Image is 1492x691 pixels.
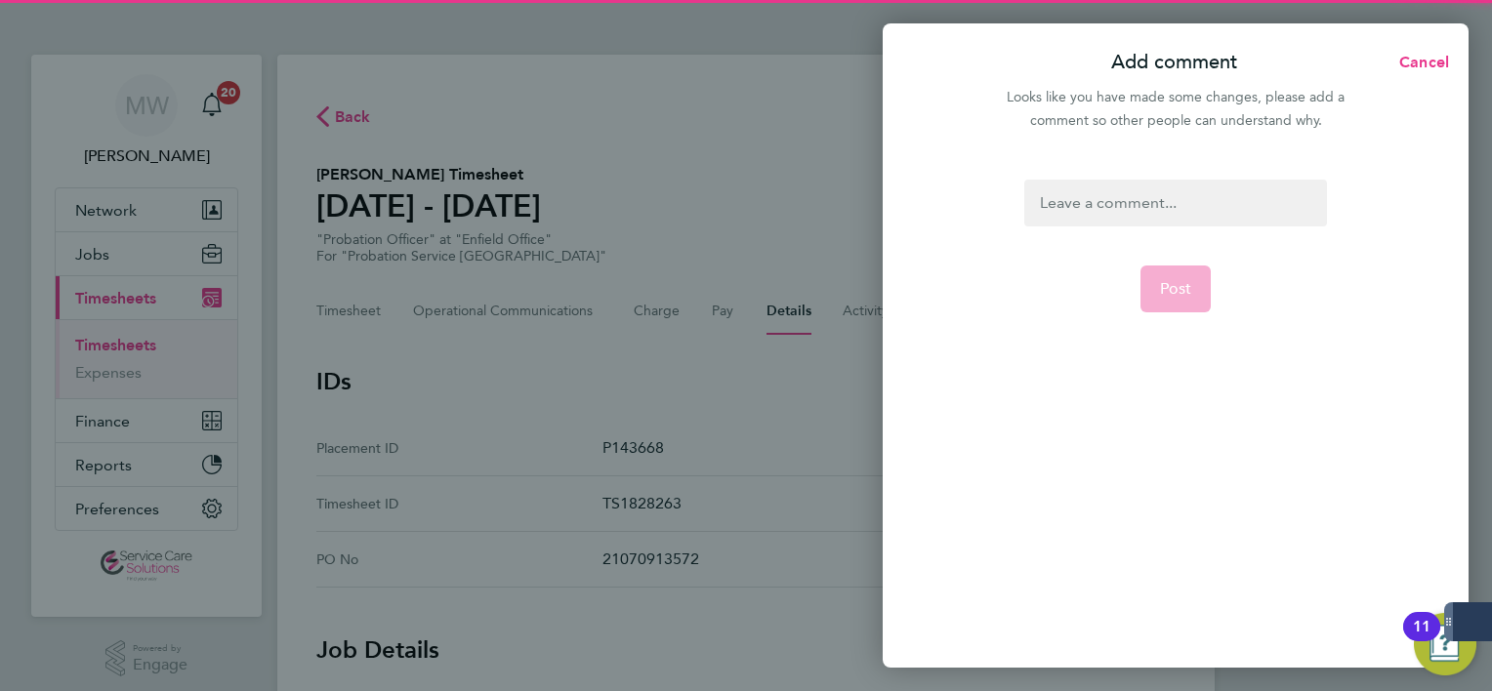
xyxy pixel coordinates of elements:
[1368,43,1469,82] button: Cancel
[996,86,1355,133] div: Looks like you have made some changes, please add a comment so other people can understand why.
[1393,53,1449,71] span: Cancel
[1414,613,1476,675] button: Open Resource Center, 11 new notifications
[1413,627,1430,652] div: 11
[1111,49,1237,76] p: Add comment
